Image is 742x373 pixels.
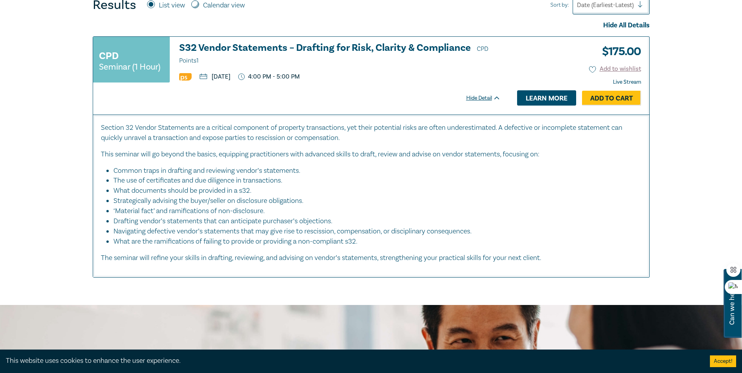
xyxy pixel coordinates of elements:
[99,49,119,63] h3: CPD
[238,73,300,81] p: 4:00 PM - 5:00 PM
[113,237,641,247] li: What are the ramifications of failing to provide or providing a non-compliant s32.
[596,43,641,61] h3: $ 175.00
[589,65,641,74] button: Add to wishlist
[582,91,641,106] a: Add to Cart
[99,63,160,71] small: Seminar (1 Hour)
[179,73,192,81] img: Professional Skills
[466,94,509,102] div: Hide Detail
[613,79,641,86] strong: Live Stream
[179,43,501,66] h3: S32 Vendor Statements – Drafting for Risk, Clarity & Compliance
[101,123,641,143] p: Section 32 Vendor Statements are a critical component of property transactions, yet their potenti...
[179,43,501,66] a: S32 Vendor Statements – Drafting for Risk, Clarity & Compliance CPD Points1
[101,253,641,263] p: The seminar will refine your skills in drafting, reviewing, and advising on vendor’s statements, ...
[577,1,579,9] input: Sort by
[710,355,736,367] button: Accept cookies
[113,196,634,206] li: Strategically advising the buyer/seller on disclosure obligations.
[550,1,569,9] span: Sort by:
[113,176,634,186] li: The use of certificates and due diligence in transactions.
[6,356,698,366] div: This website uses cookies to enhance the user experience.
[113,226,634,237] li: Navigating defective vendor’s statements that may give rise to rescission, compensation, or disci...
[101,149,641,160] p: This seminar will go beyond the basics, equipping practitioners with advanced skills to draft, re...
[93,20,650,30] div: Hide All Details
[159,0,185,11] label: List view
[113,166,634,176] li: Common traps in drafting and reviewing vendor’s statements.
[113,186,634,196] li: What documents should be provided in a s32.
[113,216,634,226] li: Drafting vendor’s statements that can anticipate purchaser’s objections.
[517,90,576,105] a: Learn more
[199,74,230,80] p: [DATE]
[203,0,245,11] label: Calendar view
[113,206,634,216] li: ‘Material fact’ and ramifications of non-disclosure.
